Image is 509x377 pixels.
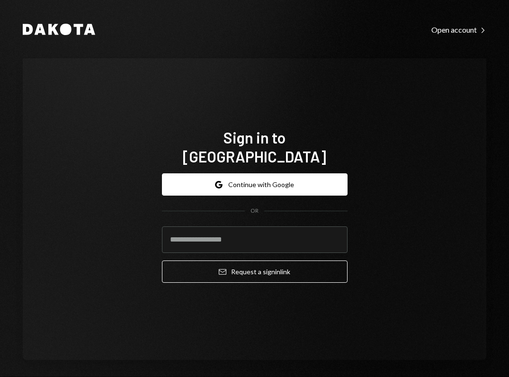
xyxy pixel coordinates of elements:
[431,25,486,35] div: Open account
[162,128,348,166] h1: Sign in to [GEOGRAPHIC_DATA]
[250,207,259,215] div: OR
[431,24,486,35] a: Open account
[162,173,348,196] button: Continue with Google
[162,260,348,283] button: Request a signinlink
